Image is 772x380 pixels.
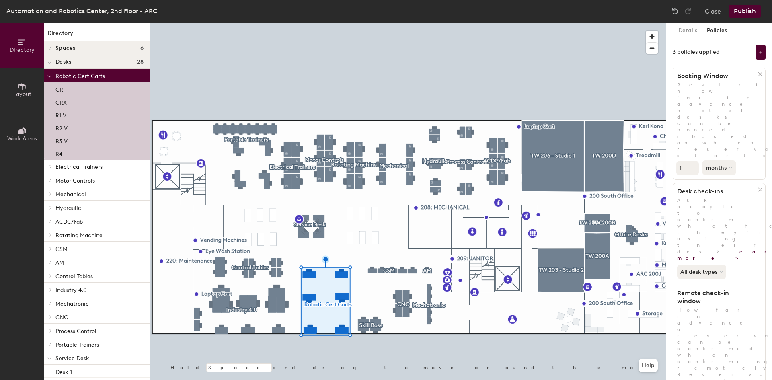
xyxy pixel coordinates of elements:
div: Automation and Robotics Center, 2nd Floor - ARC [6,6,157,16]
span: Layout [13,91,31,98]
span: Service Desk [55,355,89,362]
span: AM [55,259,64,266]
p: CR [55,84,63,93]
img: Redo [684,7,692,15]
span: Motor Controls [55,177,95,184]
button: Policies [702,23,732,39]
button: Help [639,359,658,372]
p: Restrict how far in advance hotel desks can be booked (based on when reservation starts). [673,82,765,159]
span: CNC [55,314,68,321]
span: ACDC/Fab [55,218,83,225]
span: Process Control [55,328,96,335]
button: months [702,160,736,175]
span: Hydraulic [55,205,81,212]
button: Close [705,5,721,18]
h1: Remote check-in window [673,289,758,305]
span: Portable Trainers [55,341,99,348]
span: Robotic Cert Carts [55,73,105,80]
span: Directory [10,47,35,53]
button: Publish [729,5,761,18]
p: R3 V [55,136,68,145]
p: Desk 1 [55,366,72,376]
span: Desks [55,59,71,65]
span: Spaces [55,45,76,51]
span: Industry 4.0 [55,287,87,294]
div: 3 policies applied [673,49,720,55]
p: R2 V [55,123,68,132]
h1: Desk check-ins [673,187,758,195]
h1: Directory [44,29,150,41]
img: Undo [671,7,679,15]
span: 6 [140,45,144,51]
span: Work Areas [7,135,37,142]
p: R1 V [55,110,66,119]
p: CRX [55,97,67,106]
span: Mechatronic [55,300,89,307]
span: Rotating Machine [55,232,103,239]
button: Details [673,23,702,39]
button: All desk types [677,265,726,279]
p: R4 [55,148,62,158]
span: CSM [55,246,68,253]
span: Mechanical [55,191,86,198]
span: Control Tables [55,273,93,280]
span: 128 [135,59,144,65]
h1: Booking Window [673,72,758,80]
span: Electrical Trainers [55,164,103,170]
